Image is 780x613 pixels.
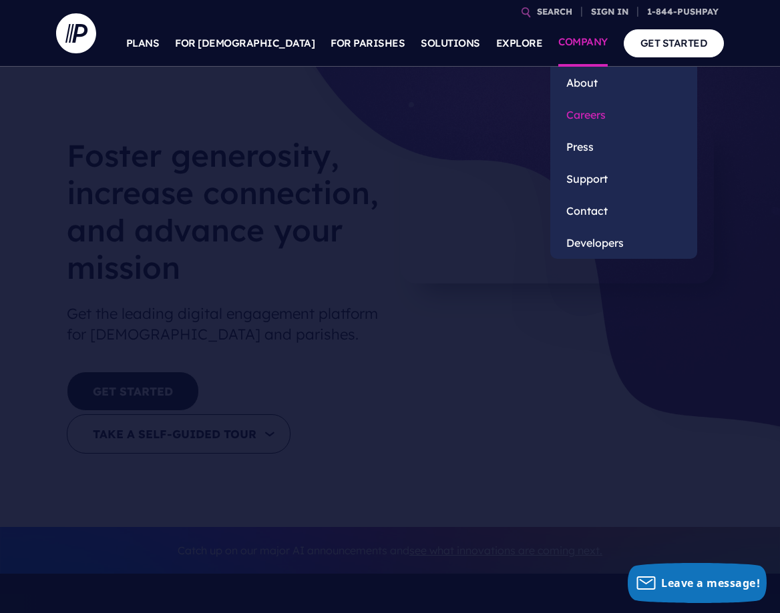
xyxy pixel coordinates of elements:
a: SOLUTIONS [421,20,480,67]
a: Press [550,131,697,163]
a: Careers [550,99,697,131]
a: Contact [550,195,697,227]
a: About [550,67,697,99]
a: FOR [DEMOGRAPHIC_DATA] [175,20,315,67]
span: Leave a message! [661,576,760,590]
a: Support [550,163,697,195]
button: Leave a message! [628,563,767,603]
a: COMPANY [558,20,608,67]
a: GET STARTED [624,29,725,57]
a: FOR PARISHES [331,20,405,67]
a: Developers [550,227,697,259]
a: PLANS [126,20,160,67]
a: EXPLORE [496,20,543,67]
